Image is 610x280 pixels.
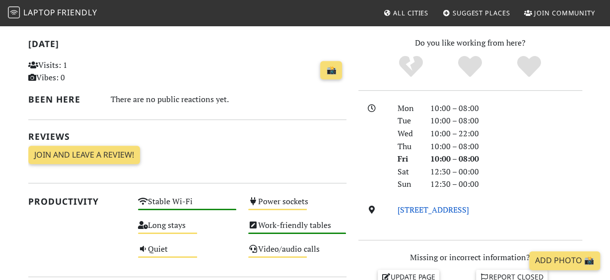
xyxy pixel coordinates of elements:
[392,102,424,115] div: Mon
[28,39,346,53] h2: [DATE]
[28,196,127,207] h2: Productivity
[28,146,140,165] a: Join and leave a review!
[28,59,127,84] p: Visits: 1 Vibes: 0
[453,8,510,17] span: Suggest Places
[398,204,469,215] a: [STREET_ADDRESS]
[392,114,424,127] div: Tue
[8,4,97,22] a: LaptopFriendly LaptopFriendly
[393,8,428,17] span: All Cities
[392,153,424,166] div: Fri
[439,4,514,22] a: Suggest Places
[132,242,242,266] div: Quiet
[8,6,20,18] img: LaptopFriendly
[242,194,352,218] div: Power sockets
[424,140,588,153] div: 10:00 – 08:00
[392,140,424,153] div: Thu
[392,178,424,191] div: Sun
[424,178,588,191] div: 12:30 – 00:00
[358,251,582,264] p: Missing or incorrect information?
[534,8,595,17] span: Join Community
[382,55,441,79] div: No
[320,61,342,80] a: 📸
[392,166,424,178] div: Sat
[424,153,588,166] div: 10:00 – 08:00
[379,4,432,22] a: All Cities
[28,94,99,105] h2: Been here
[242,242,352,266] div: Video/audio calls
[424,114,588,127] div: 10:00 – 08:00
[358,37,582,50] p: Do you like working from here?
[23,7,56,18] span: Laptop
[424,127,588,140] div: 10:00 – 22:00
[132,194,242,218] div: Stable Wi-Fi
[242,218,352,242] div: Work-friendly tables
[424,166,588,178] div: 12:30 – 00:00
[28,131,346,142] h2: Reviews
[392,127,424,140] div: Wed
[132,218,242,242] div: Long stays
[520,4,599,22] a: Join Community
[424,102,588,115] div: 10:00 – 08:00
[499,55,558,79] div: Definitely!
[57,7,97,18] span: Friendly
[441,55,500,79] div: Yes
[111,92,346,107] div: There are no public reactions yet.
